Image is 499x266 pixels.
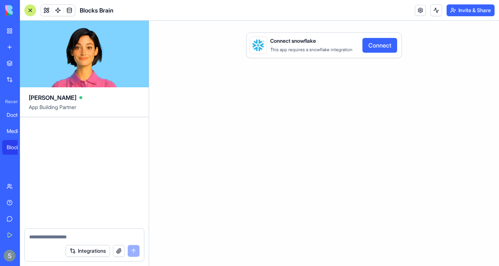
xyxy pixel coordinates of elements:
span: Connect snowflake [270,37,316,45]
button: Connect [362,38,397,53]
div: Doctor Shift Manager [7,111,27,119]
div: Blocks Brain [7,144,27,151]
a: Doctor Shift Manager [2,108,32,122]
button: Integrations [66,245,110,257]
a: Medical Shift Manager [2,124,32,139]
img: logo [5,5,51,15]
a: Blocks Brain [2,140,32,155]
button: Invite & Share [447,4,495,16]
img: snowflake [252,39,264,51]
span: Recent [2,99,18,105]
div: Medical Shift Manager [7,127,27,135]
img: ACg8ocKnDTHbS00rqwWSHQfXf8ia04QnQtz5EDX_Ef5UNrjqV-k=s96-c [4,250,16,262]
span: App Building Partner [29,104,140,117]
span: This app requires a snowflake integration [270,47,352,52]
span: Blocks Brain [80,6,113,15]
span: [PERSON_NAME] [29,93,76,102]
